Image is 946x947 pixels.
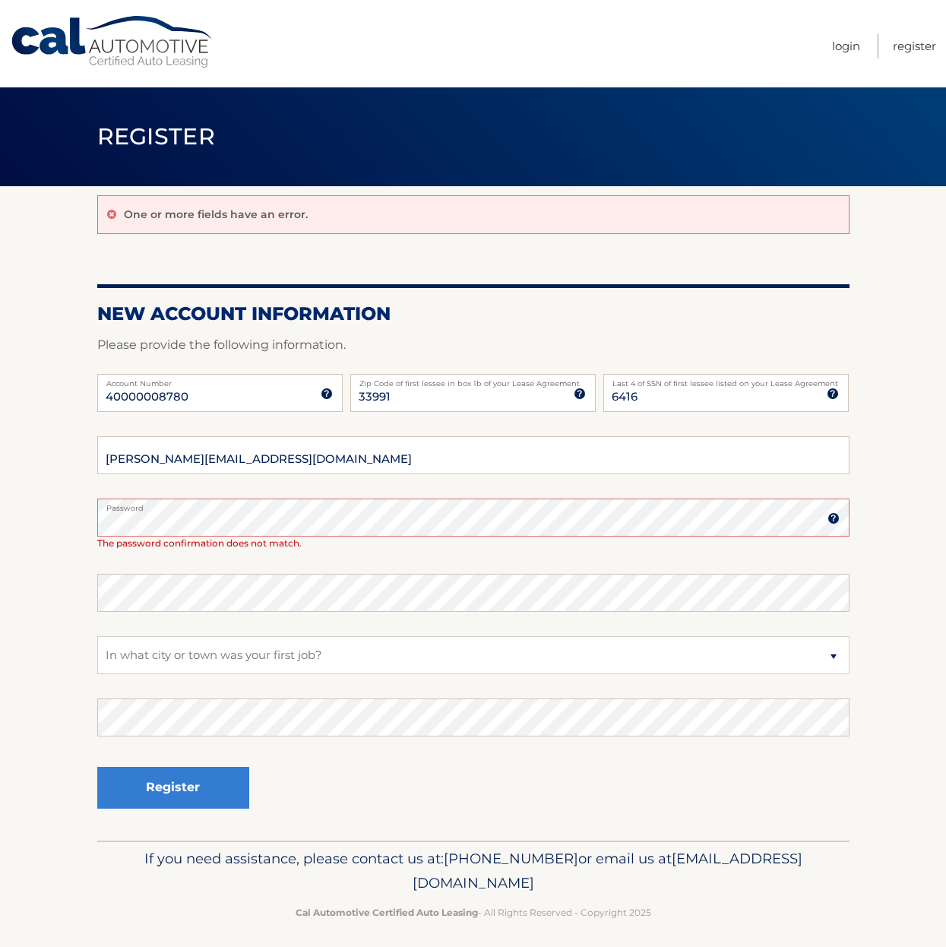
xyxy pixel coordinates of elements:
[827,388,839,400] img: tooltip.svg
[444,850,578,867] span: [PHONE_NUMBER]
[832,33,860,59] a: Login
[97,374,343,386] label: Account Number
[603,374,849,386] label: Last 4 of SSN of first lessee listed on your Lease Agreement
[107,847,840,895] p: If you need assistance, please contact us at: or email us at
[350,374,596,412] input: Zip Code
[124,207,308,221] p: One or more fields have an error.
[827,512,840,524] img: tooltip.svg
[97,767,249,809] button: Register
[603,374,849,412] input: SSN or EIN (last 4 digits only)
[97,374,343,412] input: Account Number
[97,499,850,511] label: Password
[97,302,850,325] h2: New Account Information
[97,334,850,356] p: Please provide the following information.
[350,374,596,386] label: Zip Code of first lessee in box 1b of your Lease Agreement
[97,537,302,549] span: The password confirmation does not match.
[321,388,333,400] img: tooltip.svg
[296,907,478,918] strong: Cal Automotive Certified Auto Leasing
[574,388,586,400] img: tooltip.svg
[893,33,936,59] a: Register
[413,850,802,892] span: [EMAIL_ADDRESS][DOMAIN_NAME]
[107,904,840,920] p: - All Rights Reserved - Copyright 2025
[97,122,216,150] span: Register
[10,15,215,69] a: Cal Automotive
[97,436,850,474] input: Email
